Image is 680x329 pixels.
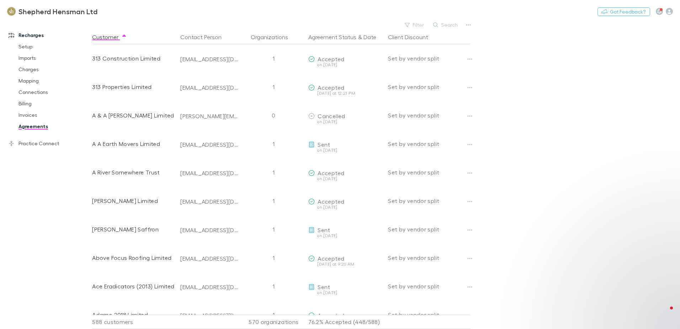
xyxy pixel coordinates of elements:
iframe: Intercom live chat [656,305,673,322]
span: Accepted [318,198,344,205]
div: 1 [241,44,306,73]
div: on [DATE] [308,63,382,67]
button: Date [363,30,376,44]
div: [EMAIL_ADDRESS][DOMAIN_NAME] [180,56,239,63]
button: Customer [92,30,127,44]
span: Sent [318,141,330,148]
div: Set by vendor split [388,215,471,244]
span: Accepted [318,56,344,62]
div: Set by vendor split [388,73,471,101]
div: 0 [241,101,306,130]
div: 1 [241,244,306,272]
button: Search [430,21,462,29]
div: 1 [241,215,306,244]
span: Accepted [318,255,344,262]
img: Shepherd Hensman Ltd's Logo [7,7,16,16]
div: 313 Properties Limited [92,73,175,101]
span: Cancelled [318,113,345,119]
p: 76.2% Accepted (448/588) [308,315,382,329]
div: on [DATE] [308,120,382,124]
div: Set by vendor split [388,244,471,272]
div: on [DATE] [308,234,382,238]
button: Organizations [251,30,297,44]
div: Adamo 2018 Limited [92,301,175,329]
div: [EMAIL_ADDRESS][DOMAIN_NAME] [180,141,239,148]
div: 1 [241,73,306,101]
div: & [308,30,382,44]
a: Billing [11,98,96,109]
h3: Shepherd Hensman Ltd [18,7,97,16]
div: Set by vendor split [388,187,471,215]
span: Accepted [318,169,344,176]
div: 1 [241,187,306,215]
span: Sent [318,283,330,290]
div: 570 organizations [241,315,306,329]
button: Got Feedback? [597,7,650,16]
div: Ace Eradicators (2013) Limited [92,272,175,301]
div: Set by vendor split [388,301,471,329]
span: Accepted [318,84,344,91]
div: Set by vendor split [388,130,471,158]
a: Recharges [1,30,96,41]
span: Sent [318,226,330,233]
a: Invoices [11,109,96,121]
div: A A Earth Movers Limited [92,130,175,158]
span: Accepted [318,312,344,319]
a: Mapping [11,75,96,87]
div: Set by vendor split [388,272,471,301]
div: [PERSON_NAME] Saffron [92,215,175,244]
div: A & A [PERSON_NAME] Limited [92,101,175,130]
div: [PERSON_NAME][EMAIL_ADDRESS][DOMAIN_NAME] [180,113,239,120]
div: [EMAIL_ADDRESS][DOMAIN_NAME] [180,198,239,205]
button: Agreement Status [308,30,356,44]
button: Filter [401,21,428,29]
a: Practice Connect [1,138,96,149]
div: 1 [241,272,306,301]
div: [EMAIL_ADDRESS][DOMAIN_NAME] [180,255,239,262]
a: Shepherd Hensman Ltd [3,3,102,20]
div: [EMAIL_ADDRESS][DOMAIN_NAME] [180,169,239,177]
a: Connections [11,87,96,98]
button: Contact Person [180,30,230,44]
div: [DATE] at 12:21 PM [308,91,382,95]
div: [EMAIL_ADDRESS][DOMAIN_NAME] [180,84,239,91]
div: [DATE] at 9:20 AM [308,262,382,266]
div: 588 customers [92,315,177,329]
a: Imports [11,52,96,64]
div: A River Somewhere Trust [92,158,175,187]
div: on [DATE] [308,177,382,181]
div: [EMAIL_ADDRESS][DOMAIN_NAME] [180,283,239,291]
div: on [DATE] [308,205,382,209]
div: 1 [241,130,306,158]
div: [EMAIL_ADDRESS][DOMAIN_NAME] [180,312,239,319]
div: [EMAIL_ADDRESS][DOMAIN_NAME] [180,226,239,234]
div: 1 [241,158,306,187]
div: Set by vendor split [388,158,471,187]
div: on [DATE] [308,291,382,295]
button: Client Discount [388,30,437,44]
div: [PERSON_NAME] Limited [92,187,175,215]
a: Agreements [11,121,96,132]
a: Setup [11,41,96,52]
div: 1 [241,301,306,329]
div: 313 Construction Limited [92,44,175,73]
div: Set by vendor split [388,44,471,73]
div: on [DATE] [308,148,382,152]
a: Charges [11,64,96,75]
div: Above Focus Roofing Limited [92,244,175,272]
div: Set by vendor split [388,101,471,130]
